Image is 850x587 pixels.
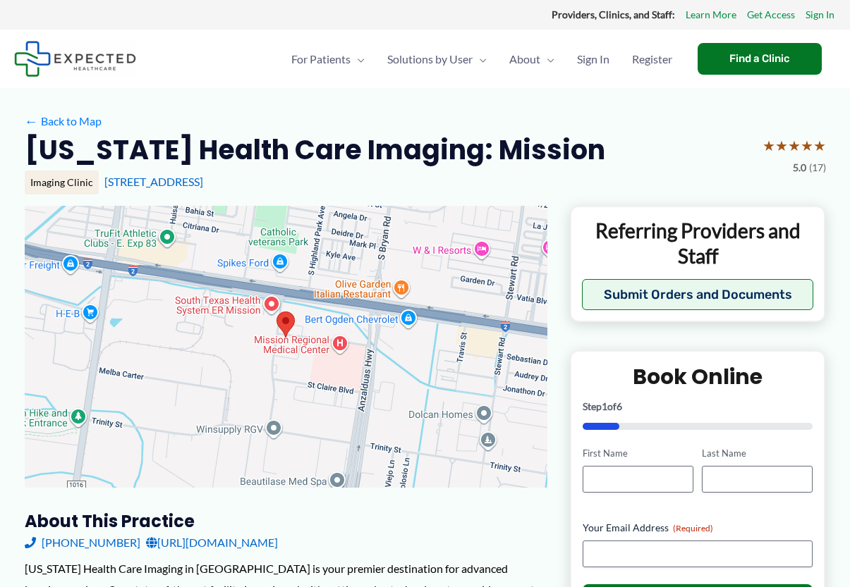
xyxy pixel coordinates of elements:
[621,35,684,84] a: Register
[813,132,826,159] span: ★
[25,111,102,132] a: ←Back to Map
[540,35,554,84] span: Menu Toggle
[583,521,813,535] label: Your Email Address
[146,532,278,553] a: [URL][DOMAIN_NAME]
[104,175,203,188] a: [STREET_ADDRESS]
[632,35,672,84] span: Register
[702,447,813,460] label: Last Name
[498,35,566,84] a: AboutMenu Toggle
[686,6,736,24] a: Learn More
[583,402,813,412] p: Step of
[291,35,351,84] span: For Patients
[566,35,621,84] a: Sign In
[473,35,487,84] span: Menu Toggle
[25,171,99,194] div: Imaging Clinic
[577,35,609,84] span: Sign In
[747,6,795,24] a: Get Access
[617,400,622,412] span: 6
[801,132,813,159] span: ★
[793,159,806,177] span: 5.0
[673,523,713,533] span: (Required)
[602,400,607,412] span: 1
[582,218,814,269] p: Referring Providers and Staff
[25,510,547,532] h3: About this practice
[376,35,498,84] a: Solutions by UserMenu Toggle
[809,159,826,177] span: (17)
[583,363,813,390] h2: Book Online
[763,132,775,159] span: ★
[25,132,605,167] h2: [US_STATE] Health Care Imaging: Mission
[351,35,365,84] span: Menu Toggle
[280,35,376,84] a: For PatientsMenu Toggle
[14,41,136,77] img: Expected Healthcare Logo - side, dark font, small
[806,6,834,24] a: Sign In
[582,279,814,310] button: Submit Orders and Documents
[509,35,540,84] span: About
[583,447,693,460] label: First Name
[788,132,801,159] span: ★
[552,8,675,20] strong: Providers, Clinics, and Staff:
[775,132,788,159] span: ★
[387,35,473,84] span: Solutions by User
[280,35,684,84] nav: Primary Site Navigation
[25,114,38,128] span: ←
[25,532,140,553] a: [PHONE_NUMBER]
[698,43,822,75] a: Find a Clinic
